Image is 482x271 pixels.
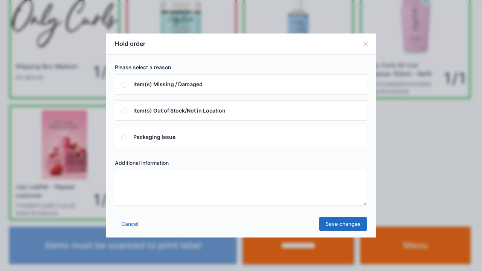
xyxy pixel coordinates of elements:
label: Please select a reason [115,64,367,71]
button: Close [355,33,376,55]
span: Item(s) Missing / Damaged [133,81,203,87]
span: Packaging Issue [133,134,175,140]
h5: Hold order [115,40,145,48]
label: Additional information [115,159,367,167]
a: Cancel [115,217,145,231]
a: Save changes [319,217,367,231]
span: Item(s) Out of Stock/Not in Location [133,107,226,114]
